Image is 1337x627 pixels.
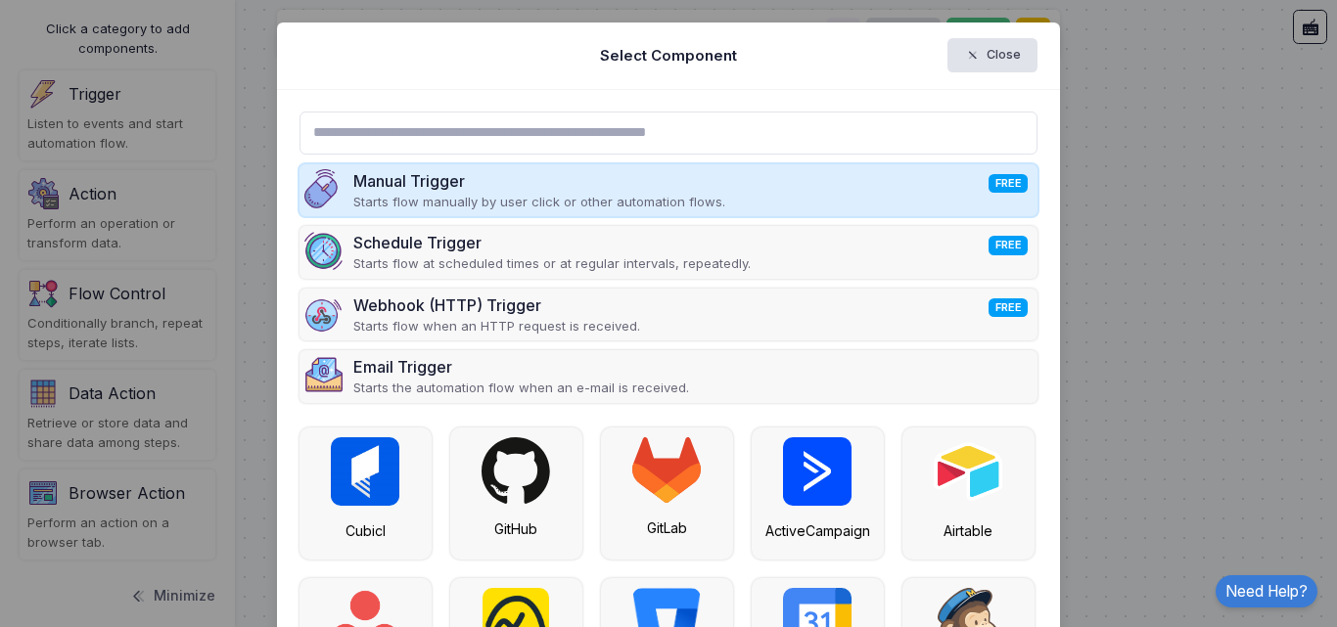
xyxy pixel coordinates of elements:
[912,520,1025,541] div: Airtable
[353,293,640,317] div: Webhook (HTTP) Trigger
[947,38,1038,72] button: Close
[989,174,1028,193] span: FREE
[353,317,640,336] p: Starts flow when an HTTP request is received.
[783,437,852,506] img: active-campaign.png
[353,193,725,212] p: Starts flow manually by user click or other automation flows.
[600,45,737,67] h5: Select Component
[761,520,874,541] div: ActiveCampaign
[989,236,1028,254] span: FREE
[353,169,725,193] div: Manual Trigger
[934,437,1002,506] img: airtable.png
[611,517,723,538] div: GitLab
[304,355,344,394] img: email.png
[304,293,344,333] img: webhook-v2.png
[632,437,701,503] img: gitlab.svg
[304,169,344,208] img: manual.png
[353,231,751,254] div: Schedule Trigger
[309,520,422,541] div: Cubicl
[304,231,344,270] img: schedule.png
[331,437,399,506] img: cubicl.jpg
[353,379,689,398] p: Starts the automation flow when an e-mail is received.
[353,254,751,274] p: Starts flow at scheduled times or at regular intervals, repeatedly.
[353,355,689,379] div: Email Trigger
[989,298,1028,317] span: FREE
[1216,575,1317,607] a: Need Help?
[460,518,573,539] div: GitHub
[482,437,550,504] img: github.svg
